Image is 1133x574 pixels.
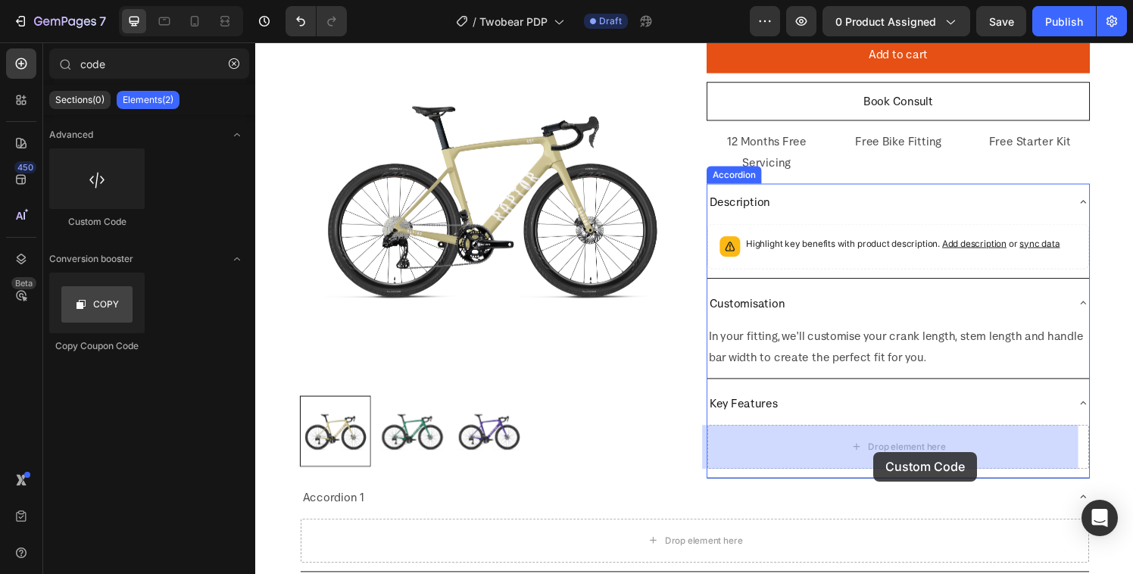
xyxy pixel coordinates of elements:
[6,6,113,36] button: 7
[822,6,970,36] button: 0 product assigned
[989,15,1014,28] span: Save
[835,14,936,30] span: 0 product assigned
[49,339,145,353] div: Copy Coupon Code
[286,6,347,36] div: Undo/Redo
[599,14,622,28] span: Draft
[14,161,36,173] div: 450
[479,14,548,30] span: Twobear PDP
[99,12,106,30] p: 7
[225,247,249,271] span: Toggle open
[473,14,476,30] span: /
[1045,14,1083,30] div: Publish
[225,123,249,147] span: Toggle open
[55,94,105,106] p: Sections(0)
[49,128,93,142] span: Advanced
[123,94,173,106] p: Elements(2)
[1032,6,1096,36] button: Publish
[11,277,36,289] div: Beta
[49,215,145,229] div: Custom Code
[49,48,249,79] input: Search Sections & Elements
[255,42,1133,574] iframe: Design area
[1081,500,1118,536] div: Open Intercom Messenger
[49,252,133,266] span: Conversion booster
[976,6,1026,36] button: Save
